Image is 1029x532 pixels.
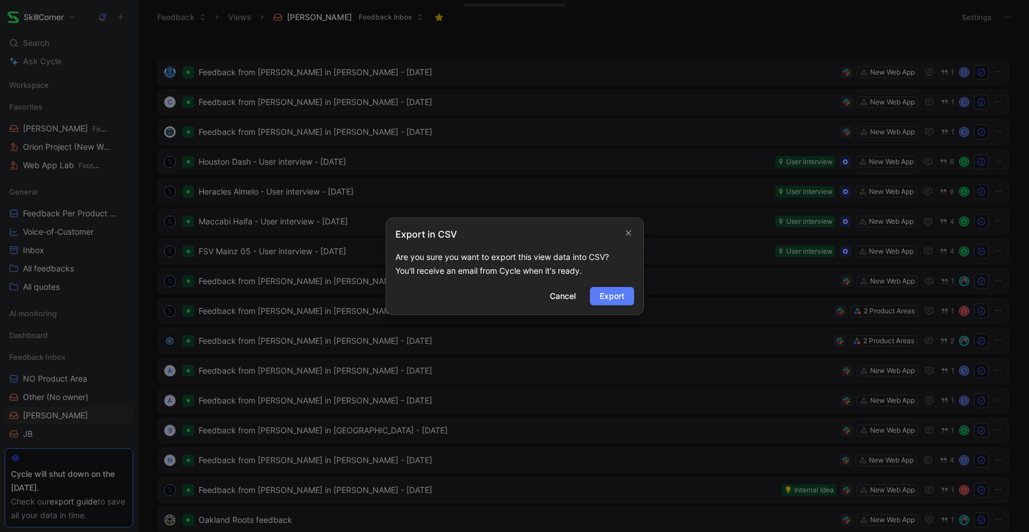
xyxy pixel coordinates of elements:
h2: Export in CSV [395,227,457,241]
span: Cancel [550,289,576,303]
span: Export [600,289,624,303]
div: Are you sure you want to export this view data into CSV? You'll receive an email from Cycle when ... [395,250,634,278]
button: Export [590,287,634,305]
button: Cancel [540,287,585,305]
